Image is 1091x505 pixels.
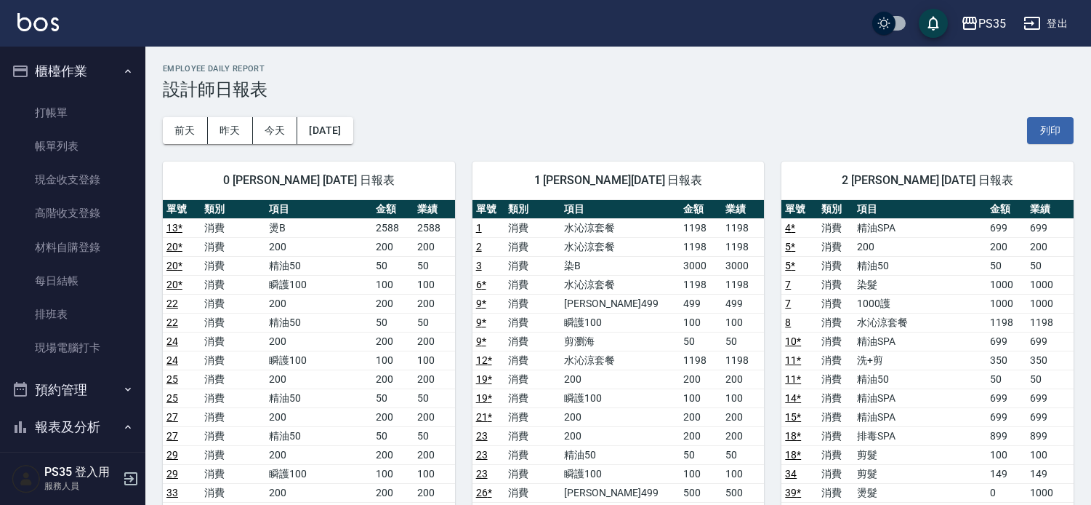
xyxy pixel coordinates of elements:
th: 單號 [163,200,201,219]
td: 699 [1026,389,1074,407]
td: 200 [265,237,372,256]
td: 消費 [201,275,266,294]
td: 精油50 [265,426,372,445]
td: 1000 [986,294,1026,313]
td: 699 [1026,332,1074,351]
button: PS35 [955,9,1012,39]
td: 1198 [680,351,722,370]
td: 1198 [680,237,722,256]
td: 50 [414,256,455,275]
td: 消費 [818,332,853,351]
td: 200 [1026,237,1074,256]
a: 3 [476,260,482,271]
a: 24 [166,354,178,366]
td: 699 [986,218,1026,237]
td: 200 [372,332,414,351]
a: 7 [785,279,791,290]
td: 699 [1026,218,1074,237]
button: 列印 [1027,117,1074,144]
a: 23 [476,430,488,442]
a: 1 [476,222,482,234]
h2: Employee Daily Report [163,64,1074,73]
a: 29 [166,468,178,480]
a: 33 [166,487,178,498]
td: 200 [560,407,680,426]
a: 24 [166,335,178,347]
td: 燙髮 [853,483,986,502]
td: 200 [560,426,680,445]
img: Logo [17,13,59,31]
td: 699 [986,389,1026,407]
a: 打帳單 [6,96,140,130]
td: 100 [722,464,764,483]
td: 精油50 [265,256,372,275]
button: 前天 [163,117,208,144]
td: 精油SPA [853,332,986,351]
td: 染髮 [853,275,986,294]
td: 1000 [1026,294,1074,313]
td: 1000 [1026,275,1074,294]
td: 消費 [504,351,560,370]
td: 消費 [818,445,853,464]
td: 1198 [680,218,722,237]
td: 200 [414,407,455,426]
td: 消費 [201,256,266,275]
a: 報表目錄 [6,452,140,485]
td: 消費 [818,370,853,389]
td: 消費 [504,313,560,332]
td: 消費 [818,389,853,407]
td: 499 [680,294,722,313]
td: 消費 [818,407,853,426]
button: 櫃檯作業 [6,52,140,90]
td: 149 [986,464,1026,483]
td: 499 [722,294,764,313]
td: 200 [265,445,372,464]
td: 50 [372,256,414,275]
td: 3000 [680,256,722,275]
td: 消費 [201,407,266,426]
td: 消費 [201,237,266,256]
td: 100 [680,389,722,407]
a: 22 [166,298,178,309]
button: [DATE] [297,117,353,144]
td: 消費 [504,256,560,275]
td: 200 [722,370,764,389]
a: 每日結帳 [6,264,140,298]
td: 500 [680,483,722,502]
a: 25 [166,392,178,404]
a: 7 [785,298,791,309]
button: 預約管理 [6,371,140,409]
td: 消費 [201,218,266,237]
td: 消費 [201,370,266,389]
td: 200 [680,407,722,426]
td: 消費 [201,351,266,370]
td: 瞬護100 [560,389,680,407]
td: 50 [372,313,414,332]
td: 899 [986,426,1026,445]
a: 22 [166,317,178,328]
p: 服務人員 [44,480,118,493]
th: 金額 [680,200,722,219]
td: 200 [265,407,372,426]
td: 100 [414,351,455,370]
td: 350 [986,351,1026,370]
td: 消費 [201,483,266,502]
td: 50 [722,445,764,464]
td: 消費 [201,426,266,445]
td: 消費 [504,294,560,313]
td: 699 [986,407,1026,426]
td: 消費 [504,275,560,294]
td: 剪髮 [853,445,986,464]
a: 現金收支登錄 [6,163,140,196]
td: 精油SPA [853,218,986,237]
td: 50 [680,445,722,464]
td: 50 [414,313,455,332]
th: 項目 [560,200,680,219]
td: 2588 [372,218,414,237]
td: 50 [1026,370,1074,389]
td: 水沁涼套餐 [853,313,986,332]
td: 消費 [504,445,560,464]
a: 23 [476,468,488,480]
td: 燙B [265,218,372,237]
td: 200 [414,332,455,351]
